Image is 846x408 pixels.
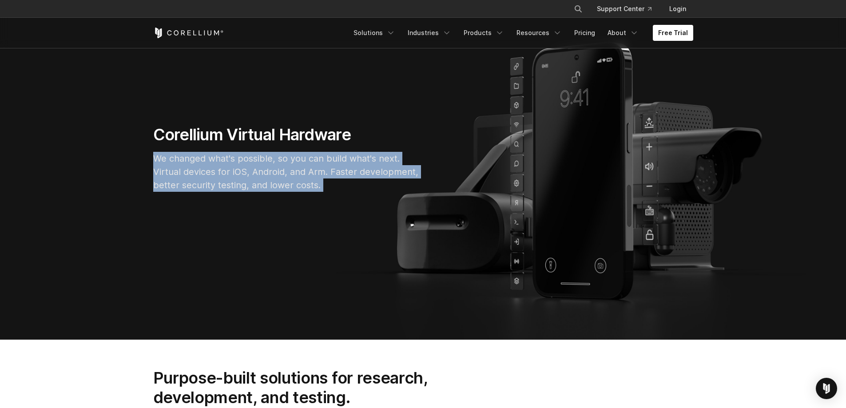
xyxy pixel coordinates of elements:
[458,25,509,41] a: Products
[816,378,837,399] div: Open Intercom Messenger
[662,1,693,17] a: Login
[569,25,600,41] a: Pricing
[570,1,586,17] button: Search
[602,25,644,41] a: About
[153,28,224,38] a: Corellium Home
[511,25,567,41] a: Resources
[153,125,420,145] h1: Corellium Virtual Hardware
[153,368,456,408] h2: Purpose-built solutions for research, development, and testing.
[348,25,693,41] div: Navigation Menu
[402,25,457,41] a: Industries
[348,25,401,41] a: Solutions
[653,25,693,41] a: Free Trial
[153,152,420,192] p: We changed what's possible, so you can build what's next. Virtual devices for iOS, Android, and A...
[590,1,659,17] a: Support Center
[563,1,693,17] div: Navigation Menu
